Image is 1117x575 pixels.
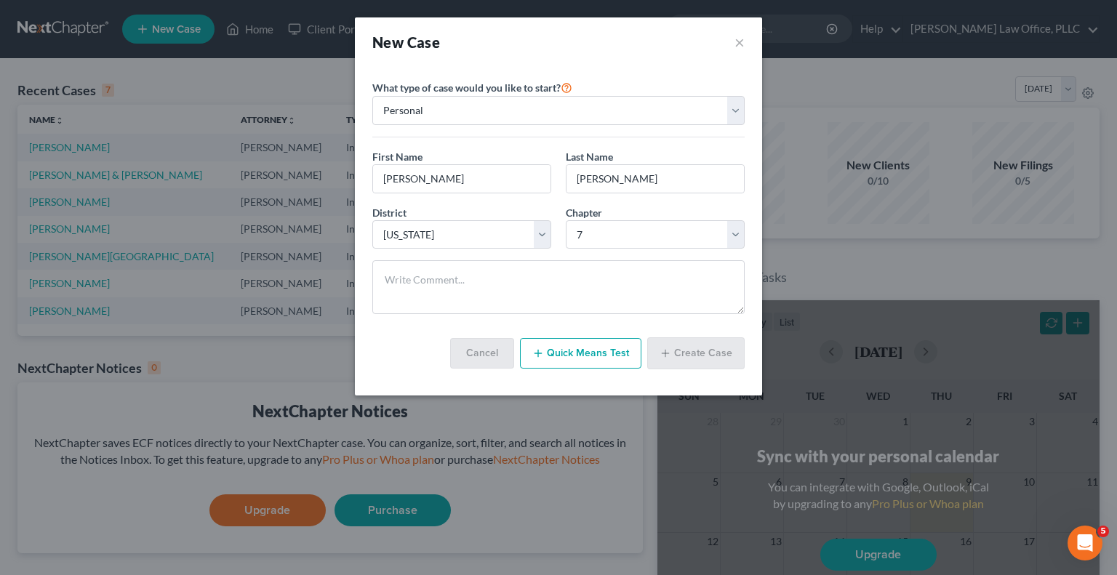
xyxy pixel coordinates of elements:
[566,206,602,219] span: Chapter
[372,150,423,163] span: First Name
[372,206,407,219] span: District
[450,338,514,369] button: Cancel
[520,338,641,369] button: Quick Means Test
[372,33,440,51] strong: New Case
[734,32,745,52] button: ×
[372,79,572,96] label: What type of case would you like to start?
[373,165,551,193] input: Enter First Name
[1097,526,1109,537] span: 5
[647,337,745,369] button: Create Case
[1068,526,1102,560] iframe: Intercom live chat
[566,165,744,193] input: Enter Last Name
[566,150,613,163] span: Last Name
